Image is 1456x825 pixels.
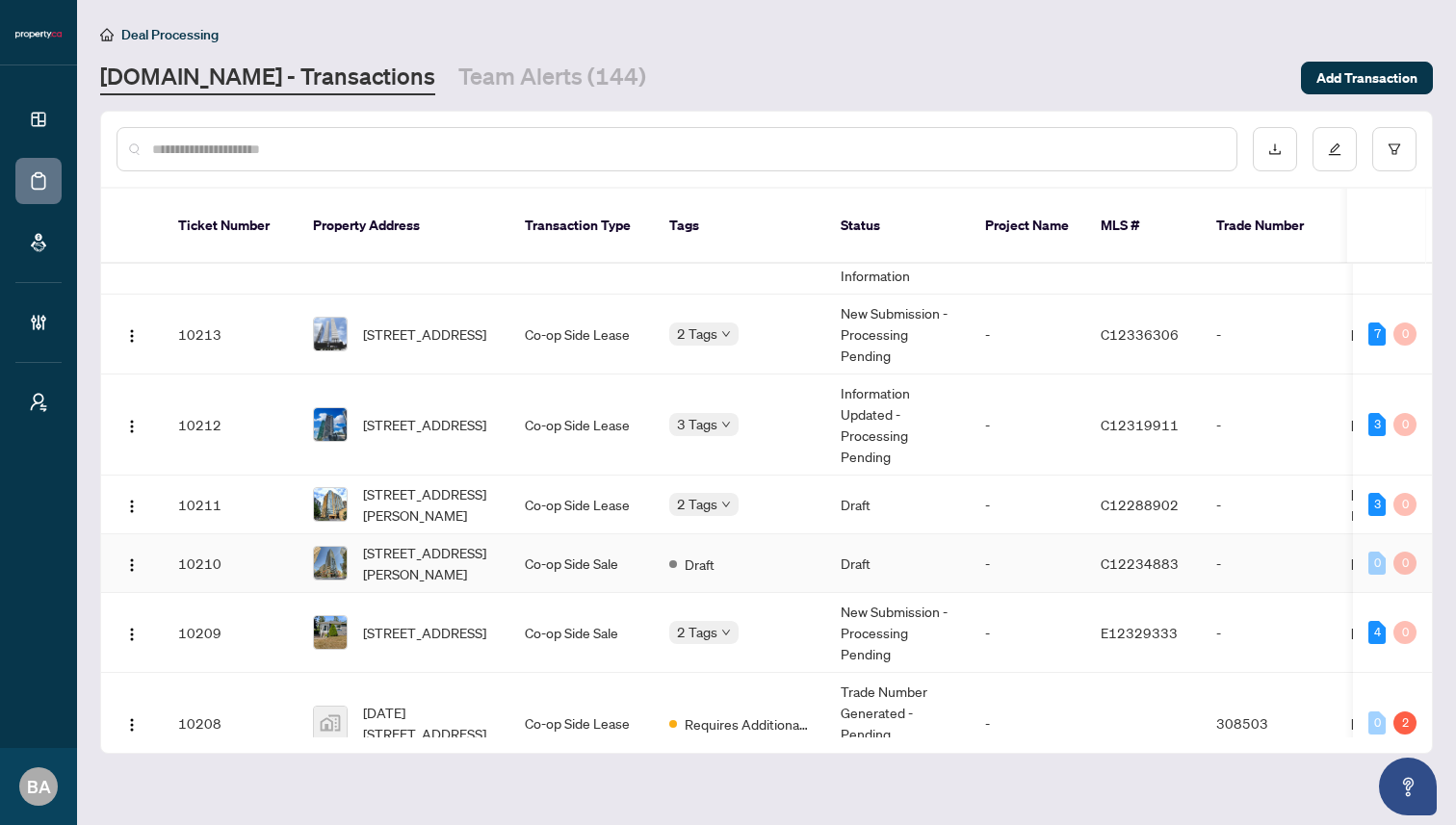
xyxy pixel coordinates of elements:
[677,493,717,515] span: 2 Tags
[1328,142,1341,156] span: edit
[721,628,731,637] span: down
[721,329,731,339] span: down
[117,617,147,648] button: Logo
[163,534,298,593] td: 10210
[1393,413,1417,436] div: 0
[1301,62,1433,94] button: Add Transaction
[1393,621,1417,644] div: 0
[1393,322,1417,346] div: 0
[825,295,970,374] td: New Submission - Processing Pending
[1201,189,1336,264] th: Trade Number
[1268,142,1282,156] span: download
[1253,127,1297,171] button: download
[314,488,347,521] img: thumbnail-img
[825,593,970,673] td: New Submission - Processing Pending
[509,189,654,264] th: Transaction Type
[124,328,140,344] img: Logo
[825,534,970,593] td: Draft
[363,702,494,744] span: [DATE][STREET_ADDRESS]
[363,323,486,345] span: [STREET_ADDRESS]
[363,414,486,435] span: [STREET_ADDRESS]
[1201,673,1336,774] td: 308503
[677,413,717,435] span: 3 Tags
[117,489,147,520] button: Logo
[509,673,654,774] td: Co-op Side Lease
[1393,552,1417,575] div: 0
[29,393,48,412] span: user-switch
[163,374,298,476] td: 10212
[1201,374,1336,476] td: -
[1368,711,1386,735] div: 0
[825,189,970,264] th: Status
[124,419,140,434] img: Logo
[825,476,970,534] td: Draft
[163,673,298,774] td: 10208
[1101,325,1179,343] span: C12336306
[509,534,654,593] td: Co-op Side Sale
[124,499,140,514] img: Logo
[970,534,1085,593] td: -
[1201,295,1336,374] td: -
[685,713,810,735] span: Requires Additional Docs
[970,374,1085,476] td: -
[124,627,140,642] img: Logo
[1101,624,1178,641] span: E12329333
[721,420,731,429] span: down
[1201,534,1336,593] td: -
[163,476,298,534] td: 10211
[1388,142,1401,156] span: filter
[1101,416,1179,433] span: C12319911
[721,500,731,509] span: down
[1201,476,1336,534] td: -
[1379,758,1437,815] button: Open asap
[825,374,970,476] td: Information Updated - Processing Pending
[1368,621,1386,644] div: 4
[117,409,147,440] button: Logo
[1368,493,1386,516] div: 3
[1101,496,1179,513] span: C12288902
[1368,413,1386,436] div: 3
[1372,127,1417,171] button: filter
[825,673,970,774] td: Trade Number Generated - Pending Information
[509,374,654,476] td: Co-op Side Lease
[121,26,219,43] span: Deal Processing
[677,322,717,345] span: 2 Tags
[314,707,347,739] img: thumbnail-img
[1101,554,1179,572] span: C12234883
[124,557,140,573] img: Logo
[970,476,1085,534] td: -
[363,542,494,584] span: [STREET_ADDRESS][PERSON_NAME]
[1313,127,1357,171] button: edit
[970,673,1085,774] td: -
[509,593,654,673] td: Co-op Side Sale
[314,408,347,441] img: thumbnail-img
[1393,711,1417,735] div: 2
[509,295,654,374] td: Co-op Side Lease
[1393,493,1417,516] div: 0
[458,61,646,95] a: Team Alerts (144)
[163,593,298,673] td: 10209
[970,189,1085,264] th: Project Name
[163,189,298,264] th: Ticket Number
[654,189,825,264] th: Tags
[677,621,717,643] span: 2 Tags
[124,717,140,733] img: Logo
[314,547,347,580] img: thumbnail-img
[163,295,298,374] td: 10213
[1368,322,1386,346] div: 7
[117,708,147,738] button: Logo
[970,295,1085,374] td: -
[363,483,494,526] span: [STREET_ADDRESS][PERSON_NAME]
[685,554,715,575] span: Draft
[509,476,654,534] td: Co-op Side Lease
[100,61,435,95] a: [DOMAIN_NAME] - Transactions
[27,773,51,800] span: BA
[117,319,147,349] button: Logo
[970,593,1085,673] td: -
[100,28,114,41] span: home
[314,318,347,350] img: thumbnail-img
[314,616,347,649] img: thumbnail-img
[298,189,509,264] th: Property Address
[1368,552,1386,575] div: 0
[1316,63,1417,93] span: Add Transaction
